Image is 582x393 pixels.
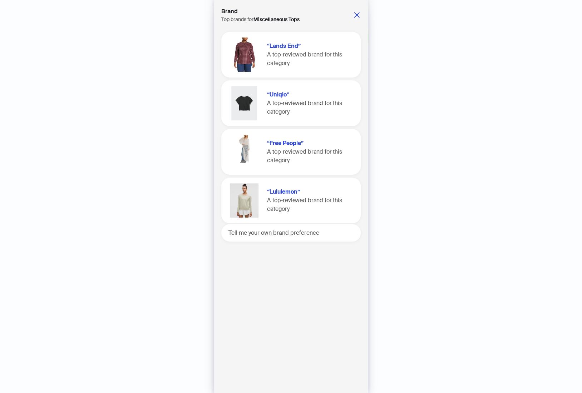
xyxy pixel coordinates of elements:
img: “Lululemon” [227,183,261,218]
div: “Free People”“Free People”A top-reviewed brand for this category [221,129,361,175]
h1: “Lands End” [267,42,352,50]
h1: “Lululemon” [267,188,352,196]
span: A top-reviewed brand for this category [267,148,342,164]
img: “Uniqlo” [227,86,261,120]
div: Top brands for [221,16,300,23]
h1: “Free People” [267,139,352,148]
div: “Uniqlo”“Uniqlo”A top-reviewed brand for this category [221,80,361,126]
img: “Lands End” [227,38,261,72]
span: A top-reviewed brand for this category [267,51,342,67]
h1: “Uniqlo” [267,90,352,99]
strong: Brand [221,8,238,15]
div: “Lululemon”“Lululemon”A top-reviewed brand for this category [221,178,361,223]
div: “Lands End”“Lands End”A top-reviewed brand for this category [221,32,361,78]
strong: Miscellaneous Tops [253,16,300,23]
span: A top-reviewed brand for this category [267,99,342,115]
img: “Free People” [227,135,261,169]
span: close [353,11,360,19]
span: A top-reviewed brand for this category [267,196,342,213]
